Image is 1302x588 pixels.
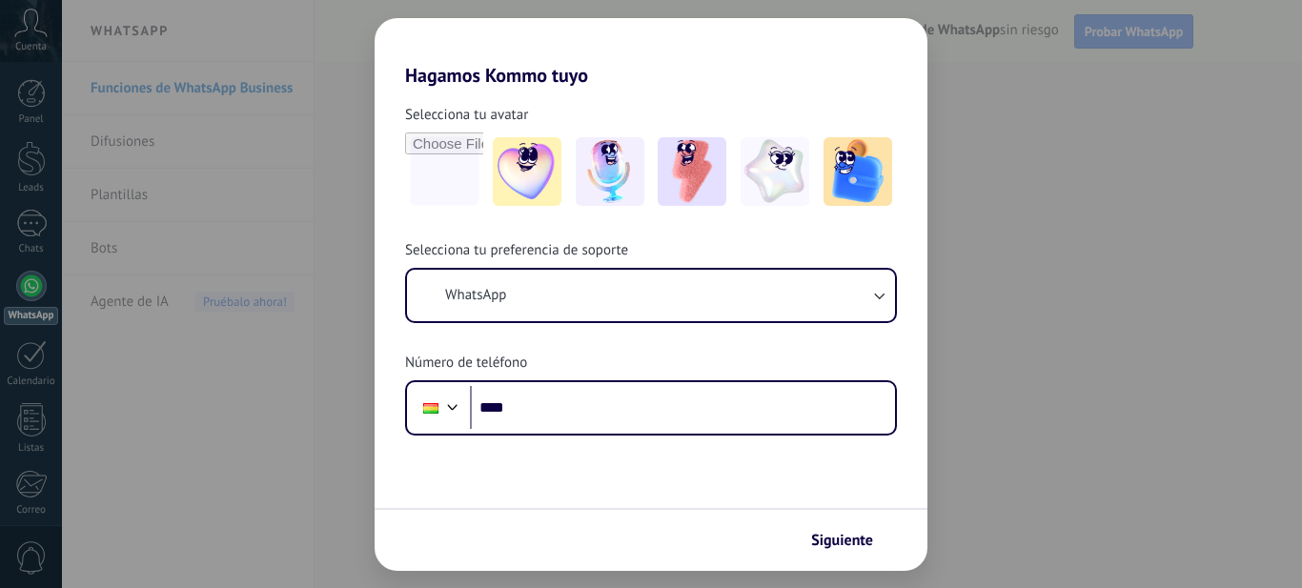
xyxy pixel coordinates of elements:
span: Selecciona tu preferencia de soporte [405,241,628,260]
img: -4.jpeg [741,137,809,206]
span: Siguiente [811,534,873,547]
img: -3.jpeg [658,137,726,206]
span: Selecciona tu avatar [405,106,528,125]
img: -2.jpeg [576,137,644,206]
h2: Hagamos Kommo tuyo [375,18,927,87]
img: -5.jpeg [824,137,892,206]
button: Siguiente [803,524,899,557]
img: -1.jpeg [493,137,561,206]
button: WhatsApp [407,270,895,321]
span: WhatsApp [445,286,506,305]
div: Bolivia: + 591 [413,388,449,428]
span: Número de teléfono [405,354,527,373]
